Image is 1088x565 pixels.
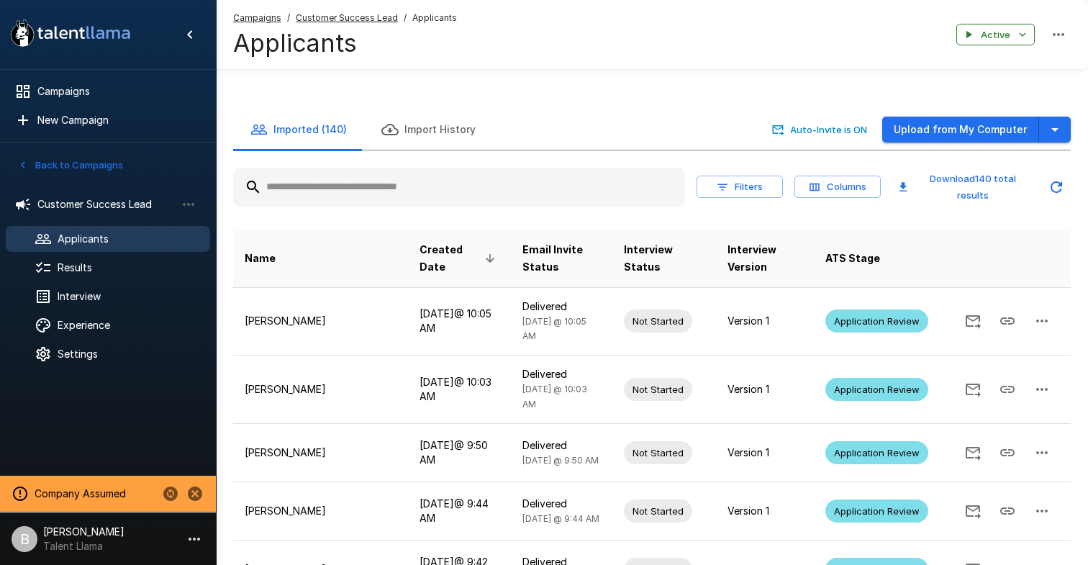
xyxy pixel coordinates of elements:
td: [DATE] @ 10:03 AM [408,356,511,424]
span: Copy Interview Link [990,446,1025,458]
span: Email Invite Status [522,241,601,276]
span: Send Invitation [956,504,990,516]
span: Copy Interview Link [990,314,1025,326]
span: Application Review [825,383,928,397]
span: Name [245,250,276,267]
span: ATS Stage [825,250,880,267]
p: Version 1 [727,382,802,397]
span: [DATE] @ 9:50 AM [522,455,599,466]
p: Delivered [522,438,601,453]
p: Version 1 [727,446,802,460]
span: [DATE] @ 10:03 AM [522,384,587,410]
span: Send Invitation [956,446,990,458]
td: [DATE] @ 10:05 AM [408,287,511,356]
p: [PERSON_NAME] [245,446,396,460]
button: Updated Today - 10:17 AM [1042,173,1071,202]
span: Application Review [825,315,928,328]
span: Interview Version [727,241,802,276]
span: Not Started [624,505,692,518]
button: Active [956,24,1035,46]
span: Send Invitation [956,382,990,394]
span: Created Date [420,241,499,276]
p: Version 1 [727,314,802,328]
button: Auto-Invite is ON [769,119,871,141]
button: Upload from My Computer [882,117,1039,143]
p: [PERSON_NAME] [245,314,396,328]
span: [DATE] @ 9:44 AM [522,513,599,524]
button: Filters [697,176,783,198]
span: Not Started [624,446,692,460]
button: Import History [364,109,493,150]
p: [PERSON_NAME] [245,382,396,397]
p: Delivered [522,367,601,381]
span: Not Started [624,315,692,328]
td: [DATE] @ 9:50 AM [408,424,511,482]
p: [PERSON_NAME] [245,504,396,518]
button: Download140 total results [892,168,1036,207]
button: Columns [794,176,881,198]
span: Copy Interview Link [990,382,1025,394]
p: Delivered [522,497,601,511]
td: [DATE] @ 9:44 AM [408,482,511,541]
p: Delivered [522,299,601,314]
span: [DATE] @ 10:05 AM [522,316,586,342]
h4: Applicants [233,28,457,58]
span: Not Started [624,383,692,397]
span: Interview Status [624,241,704,276]
span: Application Review [825,505,928,518]
span: Application Review [825,446,928,460]
button: Imported (140) [233,109,364,150]
span: Send Invitation [956,314,990,326]
span: Copy Interview Link [990,504,1025,516]
p: Version 1 [727,504,802,518]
